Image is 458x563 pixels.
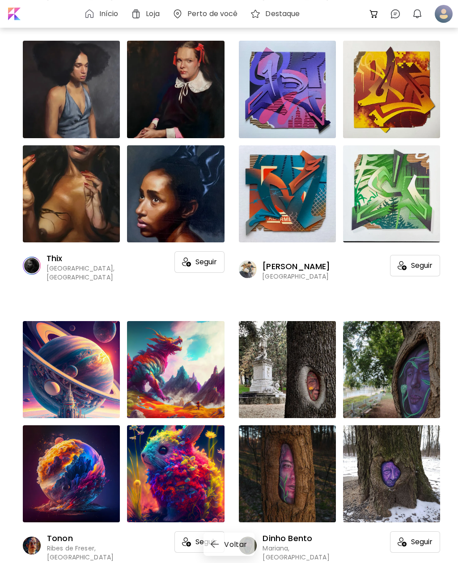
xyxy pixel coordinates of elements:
[398,261,407,270] img: icon
[211,541,219,548] img: back-arrow
[47,533,114,544] p: Tonon
[398,538,407,546] img: icon
[182,258,191,267] img: icon
[195,258,217,267] span: Seguir
[99,10,119,17] h6: Início
[172,8,242,19] a: Perto de você
[131,8,163,19] a: Loja
[195,538,217,546] span: Seguir
[174,251,225,273] div: Seguir
[146,10,159,17] h6: Loja
[369,8,379,19] img: cart
[390,8,401,19] img: chatIcon
[212,540,247,549] span: Voltar
[187,10,238,17] h6: Perto de você
[390,531,440,553] div: Seguir
[410,6,425,21] button: bellIcon
[47,544,114,562] p: Ribes de Freser, [GEOGRAPHIC_DATA]
[263,533,330,544] p: Dinho Bento
[84,8,122,19] a: Início
[265,10,300,17] h6: Destaque
[412,8,423,19] img: bellIcon
[390,255,440,276] div: Seguir
[411,261,433,270] span: Seguir
[263,544,330,562] p: Mariana, [GEOGRAPHIC_DATA]
[204,538,254,549] a: back-arrowVoltar
[204,533,254,556] button: back-arrowVoltar
[250,8,303,19] a: Destaque
[411,538,433,546] span: Seguir
[182,538,191,546] img: icon
[47,264,114,282] p: [GEOGRAPHIC_DATA], [GEOGRAPHIC_DATA]
[262,272,330,281] p: [GEOGRAPHIC_DATA]
[262,261,330,272] p: [PERSON_NAME]
[47,253,114,264] p: Thix
[174,531,225,553] div: Seguir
